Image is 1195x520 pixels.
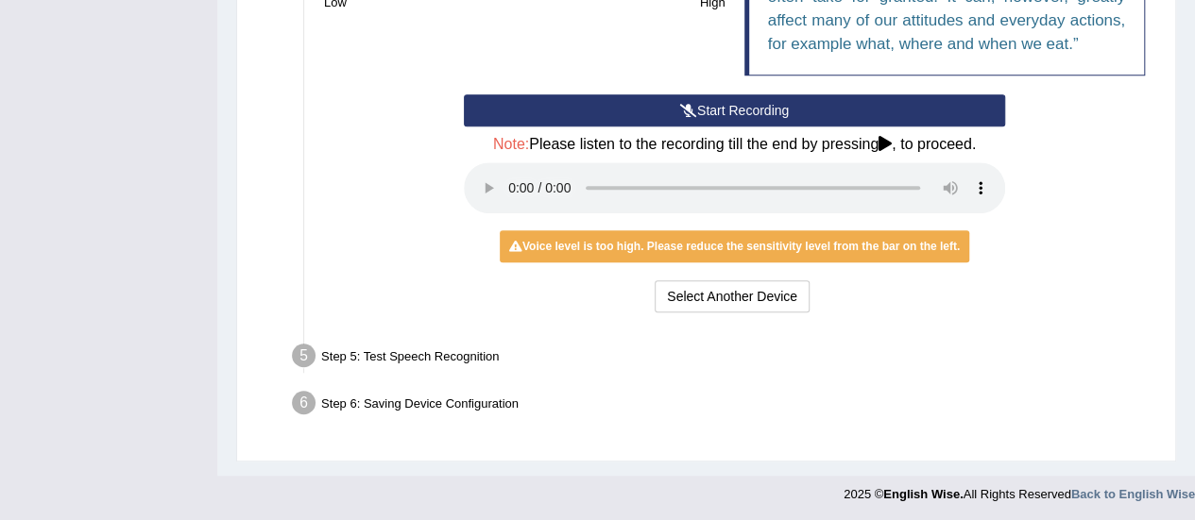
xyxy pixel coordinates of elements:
div: Step 5: Test Speech Recognition [283,338,1167,379]
div: Step 6: Saving Device Configuration [283,385,1167,427]
span: Note: [493,136,529,152]
h4: Please listen to the recording till the end by pressing , to proceed. [464,136,1005,153]
div: Voice level is too high. Please reduce the sensitivity level from the bar on the left. [500,230,969,262]
strong: English Wise. [883,487,963,501]
button: Select Another Device [655,280,810,312]
a: Back to English Wise [1071,487,1195,501]
div: 2025 © All Rights Reserved [844,476,1195,503]
button: Start Recording [464,94,1005,126]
